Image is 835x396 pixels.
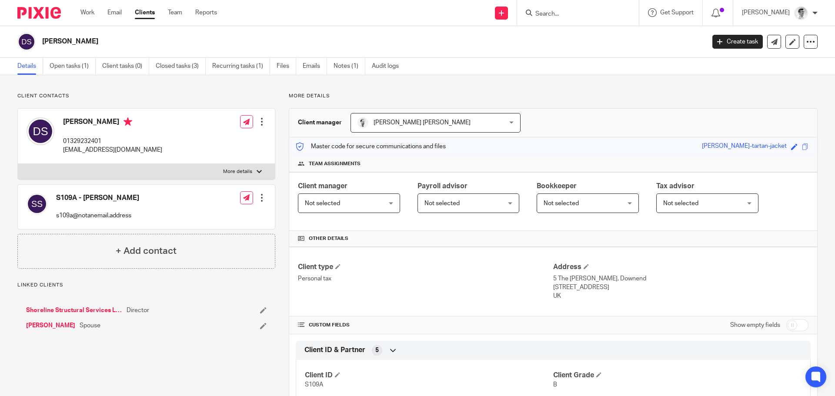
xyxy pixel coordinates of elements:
h2: [PERSON_NAME] [42,37,568,46]
span: Bookkeeper [537,183,577,190]
a: Client tasks (0) [102,58,149,75]
img: svg%3E [27,117,54,145]
p: s109a@notanemail.address [56,211,139,220]
p: More details [223,168,252,175]
p: 01329232401 [63,137,162,146]
a: Recurring tasks (1) [212,58,270,75]
span: Payroll advisor [417,183,468,190]
h4: Client ID [305,371,553,380]
span: Not selected [424,200,460,206]
a: Team [168,8,182,17]
a: Audit logs [372,58,405,75]
img: Mass_2025.jpg [357,117,368,128]
span: Spouse [80,321,100,330]
a: Details [17,58,43,75]
span: Not selected [305,200,340,206]
h4: S109A - [PERSON_NAME] [56,193,139,203]
label: Show empty fields [730,321,780,329]
a: [PERSON_NAME] [26,321,75,330]
h4: CUSTOM FIELDS [298,322,553,329]
h4: Client Grade [553,371,802,380]
span: Team assignments [309,160,361,167]
a: Closed tasks (3) [156,58,206,75]
img: svg%3E [17,33,36,51]
span: Client ID & Partner [304,346,365,355]
a: Clients [135,8,155,17]
div: [PERSON_NAME]-tartan-jacket [702,142,787,152]
a: Work [80,8,94,17]
h3: Client manager [298,118,342,127]
span: Client manager [298,183,347,190]
span: Other details [309,235,348,242]
img: Pixie [17,7,61,19]
p: 5 The [PERSON_NAME], Downend [553,274,808,283]
h4: [PERSON_NAME] [63,117,162,128]
span: S109A [305,382,323,388]
i: Primary [124,117,132,126]
a: Reports [195,8,217,17]
p: [PERSON_NAME] [742,8,790,17]
img: svg%3E [27,193,47,214]
h4: + Add contact [116,244,177,258]
p: [STREET_ADDRESS] [553,283,808,292]
p: Personal tax [298,274,553,283]
span: B [553,382,557,388]
a: Files [277,58,296,75]
p: Linked clients [17,282,275,289]
a: Notes (1) [334,58,365,75]
span: Director [127,306,149,315]
h4: Client type [298,263,553,272]
span: Tax advisor [656,183,695,190]
span: 5 [375,346,379,355]
p: Master code for secure communications and files [296,142,446,151]
a: Email [107,8,122,17]
h4: Address [553,263,808,272]
img: Adam_2025.jpg [794,6,808,20]
span: Not selected [544,200,579,206]
input: Search [534,10,613,18]
a: Shoreline Structural Services Limited [26,306,122,315]
span: [PERSON_NAME] [PERSON_NAME] [374,120,471,126]
p: More details [289,93,818,100]
a: Create task [712,35,763,49]
a: Emails [303,58,327,75]
span: Get Support [660,10,694,16]
a: Open tasks (1) [50,58,96,75]
p: UK [553,292,808,300]
p: [EMAIL_ADDRESS][DOMAIN_NAME] [63,146,162,154]
span: Not selected [663,200,698,206]
p: Client contacts [17,93,275,100]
